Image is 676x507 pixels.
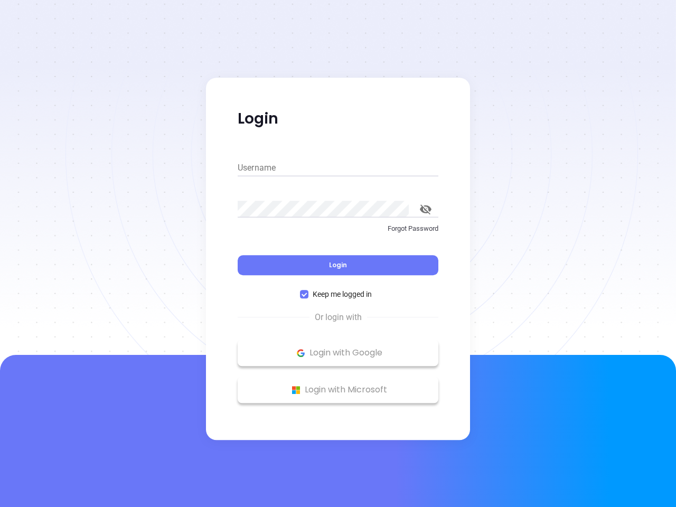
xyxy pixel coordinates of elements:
p: Forgot Password [238,223,438,234]
p: Login with Google [243,345,433,361]
img: Google Logo [294,346,307,360]
span: Keep me logged in [308,288,376,300]
span: Login [329,260,347,269]
button: toggle password visibility [413,196,438,222]
img: Microsoft Logo [289,383,303,397]
button: Microsoft Logo Login with Microsoft [238,377,438,403]
p: Login [238,109,438,128]
span: Or login with [309,311,367,324]
button: Login [238,255,438,275]
a: Forgot Password [238,223,438,242]
button: Google Logo Login with Google [238,340,438,366]
p: Login with Microsoft [243,382,433,398]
